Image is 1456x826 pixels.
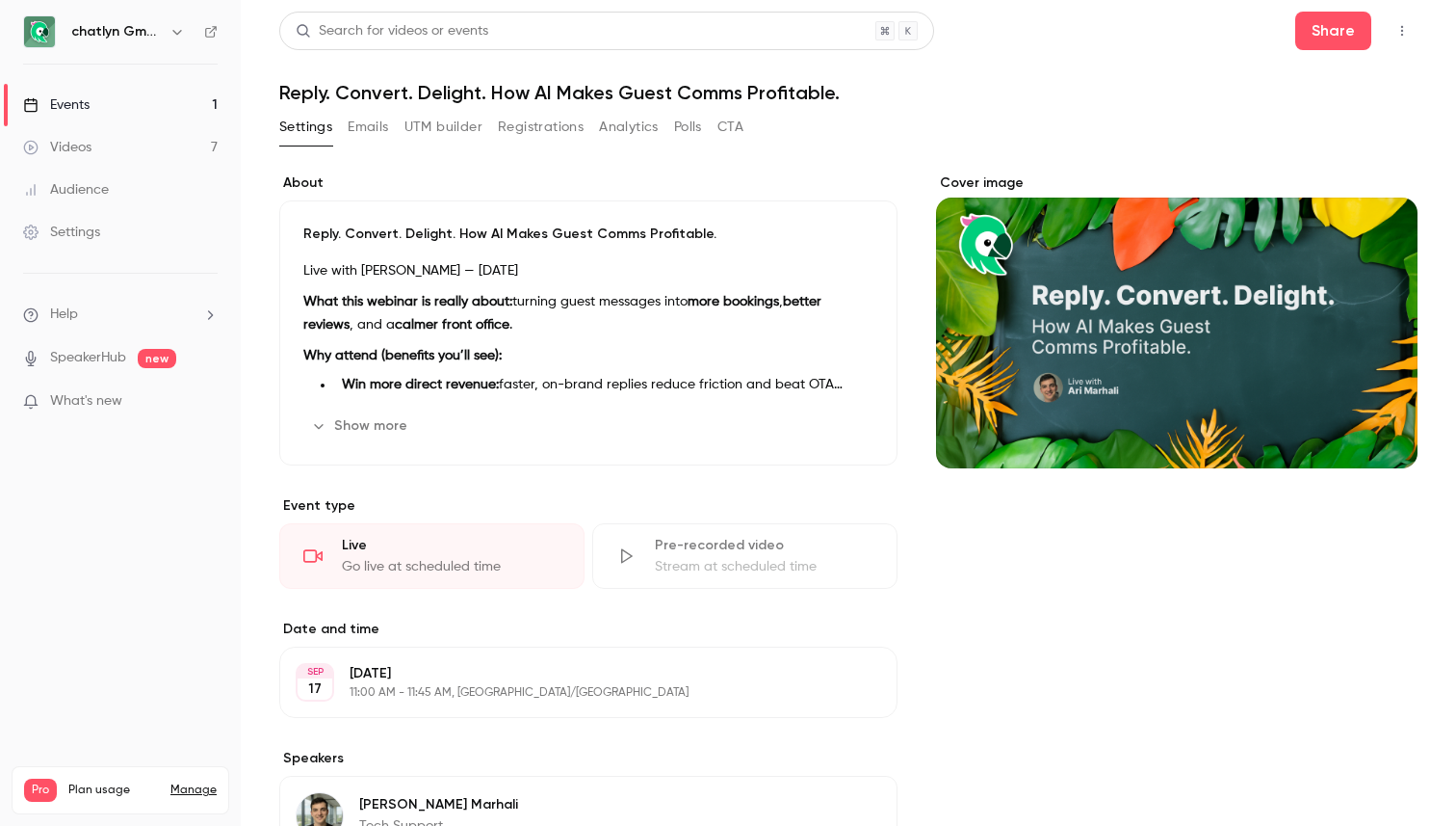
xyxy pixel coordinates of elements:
[279,620,897,639] label: Date and time
[359,795,518,814] p: [PERSON_NAME] Marhali
[24,779,57,802] span: Pro
[303,225,873,244] p: Reply. Convert. Delight. How AI Makes Guest Comms Profitable.
[592,523,897,589] div: Pre-recorded videoStream at scheduled time
[71,22,162,41] h6: chatlyn GmbH
[138,349,176,368] span: new
[279,496,897,516] p: Event type
[279,112,332,143] button: Settings
[50,391,122,412] span: What's new
[279,81,1417,104] h1: Reply. Convert. Delight. How AI Makes Guest Comms Profitable.
[23,223,100,242] div: Settings
[279,749,897,768] label: Speakers
[1295,12,1371,50] button: Share
[936,173,1417,468] section: Cover image
[68,783,159,798] span: Plan usage
[303,290,873,336] p: turning guest messages into , , and a .
[308,679,322,699] p: 17
[296,21,488,41] div: Search for videos or events
[279,173,897,193] label: About
[23,305,218,325] li: help-dropdown-opener
[298,665,332,679] div: SEP
[342,378,499,391] strong: Win more direct revenue:
[350,664,795,683] p: [DATE]
[303,259,873,282] p: Live with [PERSON_NAME] — [DATE]
[342,536,560,555] div: Live
[303,295,512,308] strong: What this webinar is really about:
[23,95,90,115] div: Events
[23,138,91,157] div: Videos
[717,112,743,143] button: CTA
[334,375,873,395] li: faster, on-brand replies reduce friction and beat OTA response times, converting questions into c...
[655,557,873,576] div: Stream at scheduled time
[50,305,78,325] span: Help
[404,112,482,143] button: UTM builder
[936,173,1417,193] label: Cover image
[170,783,217,798] a: Manage
[348,112,388,143] button: Emails
[599,112,659,143] button: Analytics
[342,557,560,576] div: Go live at scheduled time
[498,112,584,143] button: Registrations
[303,411,419,441] button: Show more
[303,349,502,362] strong: Why attend (benefits you’ll see):
[674,112,702,143] button: Polls
[23,180,109,200] div: Audience
[688,295,779,308] strong: more bookings
[350,685,795,701] p: 11:00 AM - 11:45 AM, [GEOGRAPHIC_DATA]/[GEOGRAPHIC_DATA]
[279,523,585,589] div: LiveGo live at scheduled time
[24,16,55,47] img: chatlyn GmbH
[655,536,873,555] div: Pre-recorded video
[395,318,509,332] strong: calmer front office
[50,348,126,368] a: SpeakerHub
